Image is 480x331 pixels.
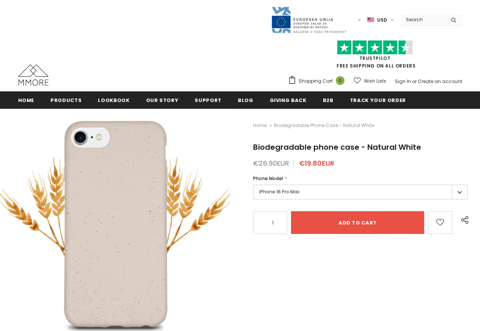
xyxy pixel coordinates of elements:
input: Search Site [401,14,445,25]
a: Trustpilot [359,55,391,61]
a: Javni Razpis [271,16,347,23]
a: Products [50,91,82,108]
span: Biodegradable phone case - Natural White [274,121,374,130]
a: Giving back [270,91,307,108]
img: USD [367,17,374,23]
span: Products [50,97,82,104]
span: Our Story [146,97,179,104]
span: USD [377,16,387,24]
a: Home [18,91,35,108]
a: Lookbook [98,91,129,108]
input: Add to cart [291,211,424,234]
span: €19.80EUR [299,158,334,168]
span: €26.90EUR [253,158,289,168]
a: Our Story [146,91,179,108]
span: Wish Lists [364,77,386,85]
a: Create an account [418,78,462,85]
a: B2B [323,91,334,108]
span: support [195,97,222,104]
span: Giving back [270,97,307,104]
span: Shopping Cart [299,77,333,85]
a: Blog [238,91,253,108]
span: Blog [238,97,253,104]
span: Home [18,97,35,104]
img: Javni Razpis [271,6,347,34]
a: Track your order [350,91,406,108]
img: MMORE Cases [18,64,49,86]
a: Wish Lists [354,74,386,88]
span: B2B [323,97,334,104]
span: FREE SHIPPING ON ALL ORDERS [288,44,462,69]
span: Track your order [350,97,406,104]
a: support [195,91,222,108]
span: Biodegradable phone case - Natural White [253,142,421,152]
span: Lookbook [98,97,129,104]
a: Sign In [395,78,411,85]
label: iPhone 16 Pro Max [253,185,467,199]
a: Home [253,121,267,130]
span: Phone Model [253,175,283,182]
img: Trust Pilot Stars [337,40,413,55]
span: 0 [336,76,345,85]
span: or [412,78,417,85]
a: Shopping Cart 0 [288,75,348,87]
